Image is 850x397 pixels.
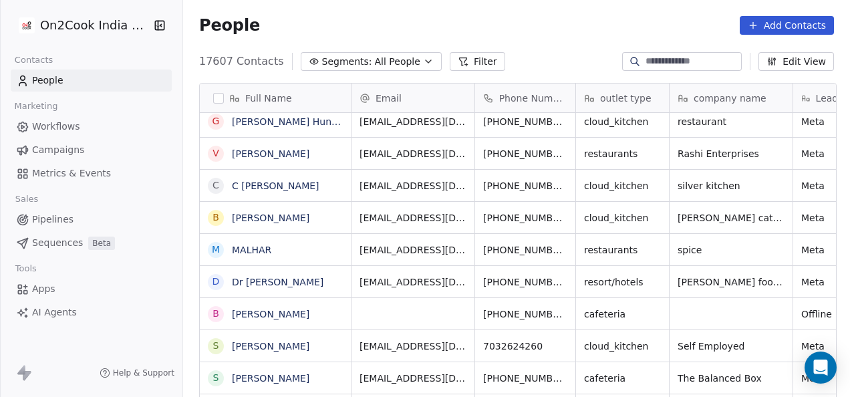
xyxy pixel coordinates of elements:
[9,189,44,209] span: Sales
[19,17,35,33] img: on2cook%20logo-04%20copy.jpg
[360,275,466,289] span: [EMAIL_ADDRESS][DOMAIN_NAME]
[32,143,84,157] span: Campaigns
[584,147,637,160] span: restaurants
[9,50,59,70] span: Contacts
[360,211,466,225] span: [EMAIL_ADDRESS][DOMAIN_NAME]
[499,92,567,105] span: Phone Number
[232,180,319,191] a: C [PERSON_NAME]
[805,352,837,384] div: Open Intercom Messenger
[360,179,466,192] span: [EMAIL_ADDRESS][DOMAIN_NAME]
[678,275,785,289] span: [PERSON_NAME] foods udhyog
[483,243,567,257] span: [PHONE_NUMBER]
[113,368,174,378] span: Help & Support
[32,282,55,296] span: Apps
[212,146,219,160] div: V
[232,148,309,159] a: [PERSON_NAME]
[100,368,174,378] a: Help & Support
[584,211,648,225] span: cloud_kitchen
[483,372,567,385] span: [PHONE_NUMBER]
[232,309,309,319] a: [PERSON_NAME]
[576,84,669,112] div: outlet type
[9,259,42,279] span: Tools
[801,372,825,385] span: Meta
[360,147,466,160] span: [EMAIL_ADDRESS][DOMAIN_NAME]
[32,120,80,134] span: Workflows
[16,14,144,37] button: On2Cook India Pvt. Ltd.
[32,305,77,319] span: AI Agents
[450,52,505,71] button: Filter
[322,55,372,69] span: Segments:
[801,211,825,225] span: Meta
[212,243,220,257] div: M
[584,307,625,321] span: cafeteria
[11,116,172,138] a: Workflows
[801,340,825,353] span: Meta
[232,116,360,127] a: [PERSON_NAME] Hundesha
[199,53,284,70] span: 17607 Contacts
[584,179,648,192] span: cloud_kitchen
[11,139,172,161] a: Campaigns
[584,340,648,353] span: cloud_kitchen
[740,16,834,35] button: Add Contacts
[584,372,625,385] span: cafeteria
[678,372,762,385] span: The Balanced Box
[678,243,702,257] span: spice
[801,179,825,192] span: Meta
[758,52,834,71] button: Edit View
[32,166,111,180] span: Metrics & Events
[584,243,637,257] span: restaurants
[694,92,766,105] span: company name
[678,179,740,192] span: silver kitchen
[483,340,543,353] span: 7032624260
[11,162,172,184] a: Metrics & Events
[32,74,63,88] span: People
[360,243,466,257] span: [EMAIL_ADDRESS][DOMAIN_NAME]
[678,340,744,353] span: Self Employed
[360,340,466,353] span: [EMAIL_ADDRESS][DOMAIN_NAME]
[670,84,793,112] div: company name
[232,373,309,384] a: [PERSON_NAME]
[483,147,567,160] span: [PHONE_NUMBER]
[232,341,309,352] a: [PERSON_NAME]
[483,179,567,192] span: [PHONE_NUMBER]
[213,371,219,385] div: s
[199,15,260,35] span: People
[32,213,74,227] span: Pipelines
[801,275,825,289] span: Meta
[600,92,652,105] span: outlet type
[584,115,648,128] span: cloud_kitchen
[88,237,115,250] span: Beta
[801,243,825,257] span: Meta
[678,115,726,128] span: restaurant
[360,115,466,128] span: [EMAIL_ADDRESS][DOMAIN_NAME]
[212,178,219,192] div: C
[232,277,323,287] a: Dr [PERSON_NAME]
[212,307,219,321] div: B
[200,84,351,112] div: Full Name
[32,236,83,250] span: Sequences
[11,232,172,254] a: SequencesBeta
[11,301,172,323] a: AI Agents
[483,211,567,225] span: [PHONE_NUMBER]
[483,275,567,289] span: [PHONE_NUMBER]
[9,96,63,116] span: Marketing
[232,245,271,255] a: MALHAR
[11,278,172,300] a: Apps
[678,147,759,160] span: Rashi Enterprises
[483,115,567,128] span: [PHONE_NUMBER]
[376,92,402,105] span: Email
[11,70,172,92] a: People
[801,115,825,128] span: Meta
[351,84,474,112] div: Email
[232,213,309,223] a: [PERSON_NAME]
[678,211,785,225] span: [PERSON_NAME] catters
[213,339,219,353] div: S
[360,372,466,385] span: [EMAIL_ADDRESS][DOMAIN_NAME]
[475,84,575,112] div: Phone Number
[801,307,832,321] span: Offline
[212,275,220,289] div: D
[584,275,644,289] span: resort/hotels
[11,209,172,231] a: Pipelines
[212,211,219,225] div: B
[375,55,420,69] span: All People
